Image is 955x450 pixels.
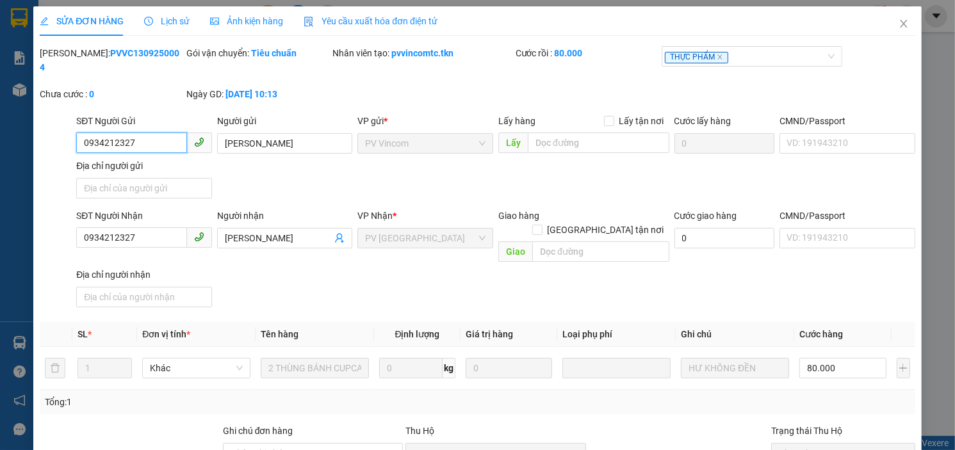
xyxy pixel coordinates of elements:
b: [DATE] 10:13 [225,89,277,99]
div: Người nhận [217,209,353,223]
span: Giá trị hàng [466,329,513,339]
input: Cước lấy hàng [674,133,775,154]
span: Lấy hàng [498,116,535,126]
span: kg [443,358,455,378]
span: picture [210,17,219,26]
div: [PERSON_NAME]: [40,46,183,74]
span: Định lượng [395,329,439,339]
button: delete [45,358,65,378]
div: SĐT Người Nhận [76,209,212,223]
span: Lịch sử [144,16,190,26]
span: Đơn vị tính [142,329,190,339]
span: phone [194,137,204,147]
div: Gói vận chuyển: [186,46,330,60]
span: close [717,54,723,60]
span: Khác [150,358,243,378]
span: clock-circle [144,17,153,26]
span: PV Tây Ninh [365,229,486,248]
span: PV Vincom [365,134,486,153]
div: Tổng: 1 [45,395,369,409]
input: Địa chỉ của người gửi [76,178,212,198]
span: [GEOGRAPHIC_DATA] tận nơi [543,223,669,237]
div: Nhân viên tạo: [332,46,513,60]
input: Địa chỉ của người nhận [76,287,212,307]
span: VP Nhận [357,211,393,221]
img: icon [304,17,314,27]
input: Dọc đường [528,133,669,153]
span: Cước hàng [799,329,843,339]
div: Địa chỉ người gửi [76,159,212,173]
b: 0 [89,89,94,99]
button: Close [886,6,922,42]
button: plus [897,358,910,378]
label: Cước lấy hàng [674,116,731,126]
div: SĐT Người Gửi [76,114,212,128]
span: Tên hàng [261,329,298,339]
label: Ghi chú đơn hàng [223,426,293,436]
th: Loại phụ phí [557,322,676,347]
span: Lấy [498,133,528,153]
span: user-add [334,233,345,243]
label: Cước giao hàng [674,211,737,221]
div: CMND/Passport [780,209,915,223]
span: Giao [498,241,532,262]
input: Cước giao hàng [674,228,775,248]
span: SỬA ĐƠN HÀNG [40,16,124,26]
span: phone [194,232,204,242]
div: Trạng thái Thu Hộ [771,424,915,438]
div: CMND/Passport [780,114,915,128]
span: THỰC PHẨM [665,52,728,63]
span: Giao hàng [498,211,539,221]
div: VP gửi [357,114,493,128]
div: Cước rồi : [516,46,659,60]
input: VD: Bàn, Ghế [261,358,369,378]
span: edit [40,17,49,26]
b: PVVC1309250004 [40,48,179,72]
b: Tiêu chuẩn [251,48,297,58]
div: Chưa cước : [40,87,183,101]
input: Dọc đường [532,241,669,262]
span: SL [78,329,88,339]
div: Ngày GD: [186,87,330,101]
input: Ghi Chú [681,358,789,378]
span: Yêu cầu xuất hóa đơn điện tử [304,16,437,26]
b: pvvincomtc.tkn [391,48,453,58]
div: Địa chỉ người nhận [76,268,212,282]
div: Người gửi [217,114,353,128]
span: Thu Hộ [405,426,434,436]
span: Ảnh kiện hàng [210,16,283,26]
span: close [899,19,909,29]
span: Lấy tận nơi [614,114,669,128]
th: Ghi chú [676,322,794,347]
input: 0 [466,358,552,378]
b: 80.000 [555,48,583,58]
